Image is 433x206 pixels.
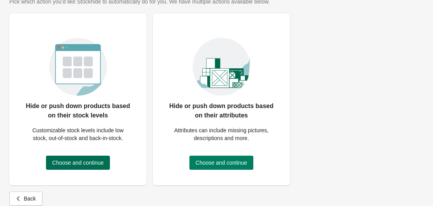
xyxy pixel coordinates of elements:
span: Choose and continue [52,160,104,166]
p: Attributes can include missing pictures, descriptions and more. [168,126,274,142]
p: Hide or push down products based on their stock levels [25,101,131,120]
img: oz8X1bshQIS0xf8BoWVbRJtq3d8AAAAASUVORK5CYII= [49,29,107,96]
span: Back [24,195,36,202]
button: Choose and continue [189,156,253,170]
img: attributes_card_image-afb7489f.png [193,29,251,96]
p: Customizable stock levels include low stock, out-of-stock and back-in-stock. [25,126,131,142]
button: Choose and continue [46,156,110,170]
button: Back [9,192,42,206]
span: Choose and continue [196,160,247,166]
p: Hide or push down products based on their attributes [168,101,274,120]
